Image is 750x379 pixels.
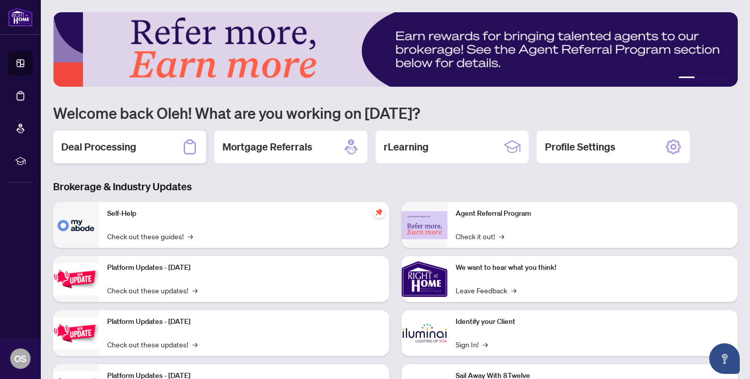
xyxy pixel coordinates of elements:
span: → [192,285,197,296]
a: Leave Feedback→ [456,285,516,296]
h2: Mortgage Referrals [222,140,312,154]
button: 2 [699,77,703,81]
h2: rLearning [384,140,429,154]
img: Platform Updates - July 21, 2025 [53,263,99,295]
span: → [499,231,504,242]
a: Check out these guides!→ [107,231,193,242]
button: 3 [707,77,711,81]
p: Agent Referral Program [456,208,730,219]
img: Identify your Client [402,310,447,356]
button: 4 [715,77,719,81]
a: Sign In!→ [456,339,488,350]
button: 1 [679,77,695,81]
h3: Brokerage & Industry Updates [53,180,738,194]
p: Identify your Client [456,316,730,327]
a: Check out these updates!→ [107,339,197,350]
a: Check out these updates!→ [107,285,197,296]
h2: Deal Processing [61,140,136,154]
p: Platform Updates - [DATE] [107,316,381,327]
p: We want to hear what you think! [456,262,730,273]
span: → [192,339,197,350]
span: pushpin [373,206,385,218]
img: We want to hear what you think! [402,256,447,302]
a: Check it out!→ [456,231,504,242]
img: Agent Referral Program [402,211,447,239]
span: → [511,285,516,296]
button: 5 [723,77,728,81]
span: → [188,231,193,242]
p: Platform Updates - [DATE] [107,262,381,273]
p: Self-Help [107,208,381,219]
img: Platform Updates - July 8, 2025 [53,317,99,349]
button: Open asap [709,343,740,374]
img: logo [8,8,33,27]
h1: Welcome back Oleh! What are you working on [DATE]? [53,103,738,122]
h2: Profile Settings [545,140,615,154]
img: Slide 0 [53,12,738,87]
img: Self-Help [53,202,99,248]
span: → [483,339,488,350]
span: OS [14,351,27,366]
